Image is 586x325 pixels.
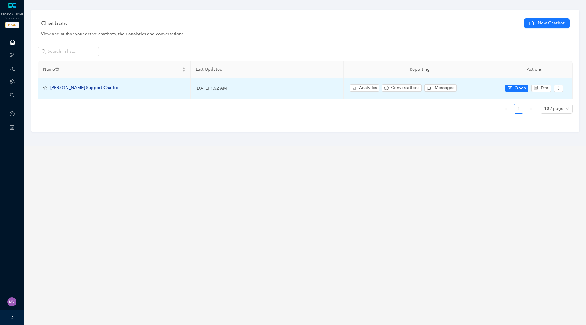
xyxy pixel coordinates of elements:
[391,85,419,91] span: Conversations
[50,85,120,90] span: [PERSON_NAME] Support Chatbot
[41,18,67,28] span: Chatbots
[43,86,47,90] span: star
[514,104,523,113] a: 1
[541,85,548,92] span: Test
[505,85,528,92] button: controlOpen
[524,18,570,28] button: New Chatbot
[382,84,422,92] button: messageConversations
[350,84,379,92] button: bar-chartAnalytics
[10,79,15,84] span: setting
[529,107,533,111] span: right
[538,20,565,27] span: New Chatbot
[556,86,561,90] span: more
[191,61,343,78] th: Last Updated
[352,86,356,90] span: bar-chart
[534,86,538,90] span: robot
[544,104,569,113] span: 10 / page
[526,104,536,114] li: Next Page
[496,61,573,78] th: Actions
[515,85,526,92] span: Open
[48,48,90,55] input: Search in list...
[359,85,377,91] span: Analytics
[43,66,181,73] span: Name
[7,297,16,306] img: f268001a453c2f24145f053e30b52499
[424,84,457,92] button: Messages
[10,111,15,116] span: question-circle
[344,61,496,78] th: Reporting
[10,93,15,98] span: search
[514,104,523,114] li: 1
[41,31,570,38] div: View and author your active chatbots, their analytics and conversations
[10,52,15,57] span: branches
[384,86,389,90] span: message
[55,67,59,71] span: star
[526,104,536,114] button: right
[191,78,343,99] td: [DATE] 1:52 AM
[435,85,454,91] span: Messages
[541,104,573,114] div: Page Size
[5,22,19,28] span: PROD
[42,49,46,54] span: search
[501,104,511,114] li: Previous Page
[554,85,563,92] button: more
[505,107,508,111] span: left
[508,86,512,90] span: control
[531,85,551,92] button: robotTest
[501,104,511,114] button: left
